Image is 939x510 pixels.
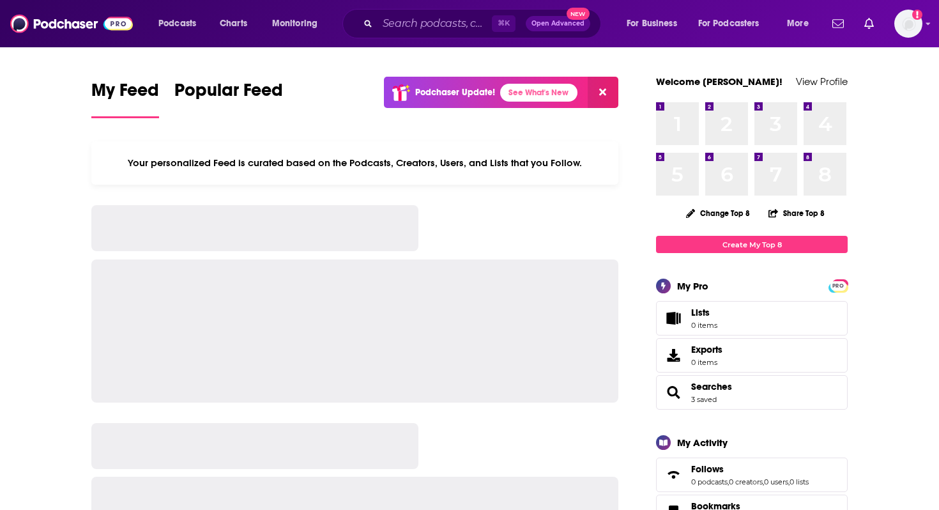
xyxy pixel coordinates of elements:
[492,15,515,32] span: ⌘ K
[415,87,495,98] p: Podchaser Update!
[691,477,728,486] a: 0 podcasts
[91,79,159,109] span: My Feed
[91,79,159,118] a: My Feed
[272,15,317,33] span: Monitoring
[894,10,922,38] span: Logged in as DKCLifestyle
[500,84,577,102] a: See What's New
[91,141,618,185] div: Your personalized Feed is curated based on the Podcasts, Creators, Users, and Lists that you Follow.
[691,463,809,475] a: Follows
[796,75,848,88] a: View Profile
[678,205,758,221] button: Change Top 8
[149,13,213,34] button: open menu
[378,13,492,34] input: Search podcasts, credits, & more...
[10,12,133,36] img: Podchaser - Follow, Share and Rate Podcasts
[531,20,584,27] span: Open Advanced
[912,10,922,20] svg: Add a profile image
[729,477,763,486] a: 0 creators
[656,338,848,373] a: Exports
[656,236,848,253] a: Create My Top 8
[263,13,334,34] button: open menu
[768,201,825,226] button: Share Top 8
[830,281,846,290] a: PRO
[691,358,722,367] span: 0 items
[567,8,590,20] span: New
[656,301,848,336] a: Lists
[764,477,788,486] a: 0 users
[698,15,760,33] span: For Podcasters
[677,437,728,449] div: My Activity
[763,477,764,486] span: ,
[691,344,722,355] span: Exports
[691,395,717,404] a: 3 saved
[656,75,782,88] a: Welcome [PERSON_NAME]!
[660,466,686,484] a: Follows
[827,13,849,35] a: Show notifications dropdown
[790,477,809,486] a: 0 lists
[788,477,790,486] span: ,
[211,13,255,34] a: Charts
[660,346,686,364] span: Exports
[691,307,710,318] span: Lists
[691,321,717,330] span: 0 items
[660,383,686,401] a: Searches
[859,13,879,35] a: Show notifications dropdown
[618,13,693,34] button: open menu
[830,281,846,291] span: PRO
[691,463,724,475] span: Follows
[660,309,686,327] span: Lists
[677,280,708,292] div: My Pro
[778,13,825,34] button: open menu
[220,15,247,33] span: Charts
[728,477,729,486] span: ,
[894,10,922,38] img: User Profile
[656,458,848,492] span: Follows
[158,15,196,33] span: Podcasts
[174,79,283,109] span: Popular Feed
[627,15,677,33] span: For Business
[691,381,732,392] a: Searches
[174,79,283,118] a: Popular Feed
[656,375,848,410] span: Searches
[691,307,717,318] span: Lists
[894,10,922,38] button: Show profile menu
[355,9,613,38] div: Search podcasts, credits, & more...
[787,15,809,33] span: More
[526,16,590,31] button: Open AdvancedNew
[690,13,778,34] button: open menu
